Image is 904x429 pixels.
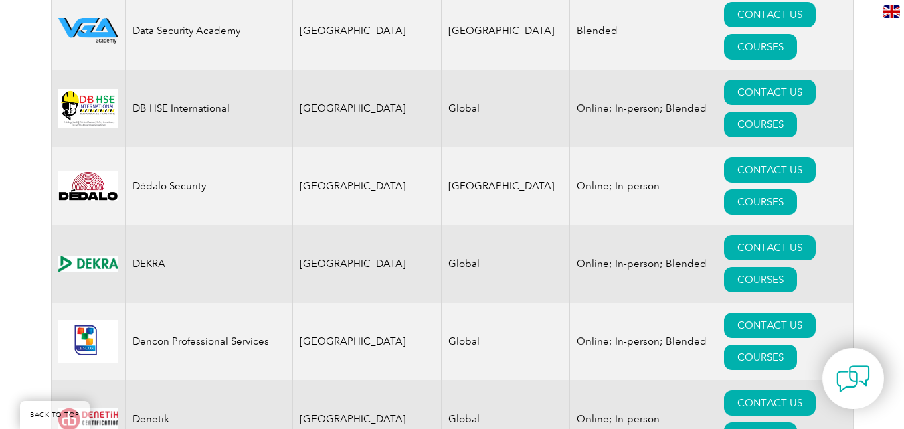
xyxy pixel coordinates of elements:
td: Online; In-person [570,147,717,225]
a: CONTACT US [724,390,816,416]
img: 4894408a-8f6b-ef11-a670-00224896d6b9-logo.jpg [58,320,118,363]
img: contact-chat.png [836,362,870,396]
td: [GEOGRAPHIC_DATA] [292,225,442,303]
img: 15a57d8a-d4e0-e911-a812-000d3a795b83-logo.png [58,256,118,272]
img: 5361e80d-26f3-ed11-8848-00224814fd52-logo.jpg [58,89,118,128]
img: en [883,5,900,18]
td: [GEOGRAPHIC_DATA] [292,147,442,225]
td: Dencon Professional Services [125,303,292,380]
a: CONTACT US [724,313,816,338]
td: Dédalo Security [125,147,292,225]
td: Global [442,225,570,303]
a: COURSES [724,267,797,292]
a: CONTACT US [724,2,816,27]
td: Online; In-person; Blended [570,70,717,147]
td: Online; In-person; Blended [570,303,717,380]
a: BACK TO TOP [20,401,90,429]
td: Global [442,70,570,147]
a: CONTACT US [724,235,816,260]
a: COURSES [724,34,797,60]
td: [GEOGRAPHIC_DATA] [292,70,442,147]
td: [GEOGRAPHIC_DATA] [442,147,570,225]
td: DEKRA [125,225,292,303]
a: CONTACT US [724,157,816,183]
img: 8151da1a-2f8e-ee11-be36-000d3ae1a22b-logo.png [58,171,118,201]
td: Online; In-person; Blended [570,225,717,303]
a: CONTACT US [724,80,816,105]
a: COURSES [724,112,797,137]
td: Global [442,303,570,380]
a: COURSES [724,345,797,370]
a: COURSES [724,189,797,215]
td: DB HSE International [125,70,292,147]
img: 2712ab11-b677-ec11-8d20-002248183cf6-logo.png [58,18,118,44]
td: [GEOGRAPHIC_DATA] [292,303,442,380]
